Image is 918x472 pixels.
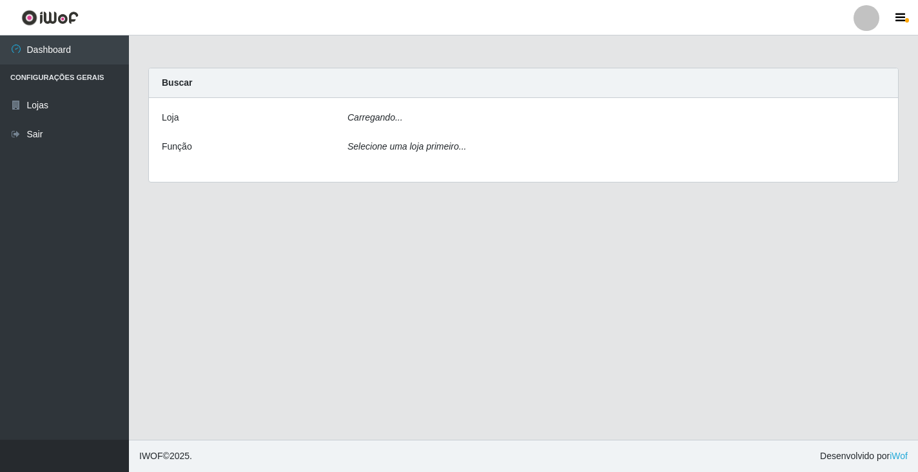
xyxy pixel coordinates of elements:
label: Loja [162,111,179,124]
span: © 2025 . [139,449,192,463]
span: Desenvolvido por [820,449,908,463]
i: Carregando... [347,112,403,123]
label: Função [162,140,192,153]
a: iWof [890,451,908,461]
i: Selecione uma loja primeiro... [347,141,466,152]
span: IWOF [139,451,163,461]
img: CoreUI Logo [21,10,79,26]
strong: Buscar [162,77,192,88]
